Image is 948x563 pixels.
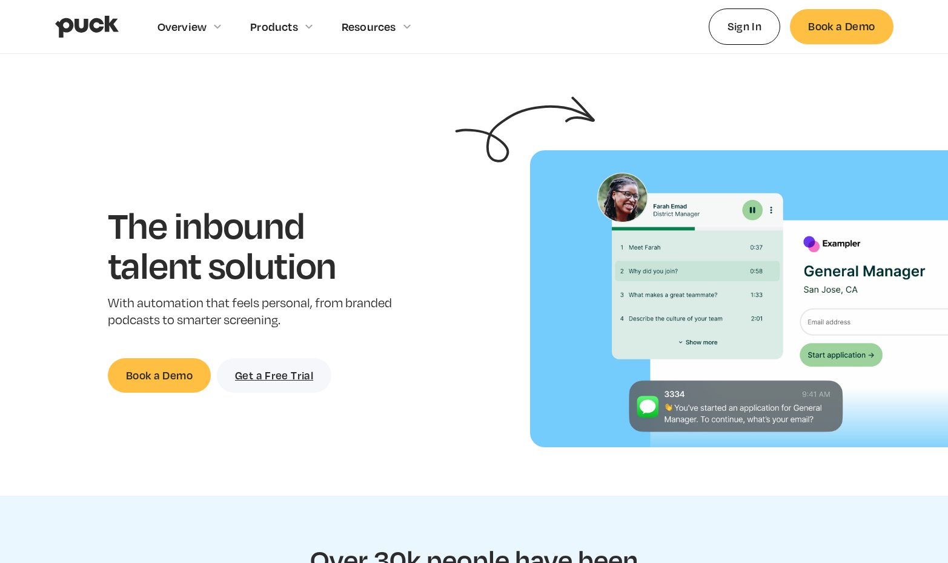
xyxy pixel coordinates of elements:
h1: The inbound talent solution [108,205,396,284]
a: Sign In [709,8,781,44]
a: Book a Demo [108,358,211,393]
a: Book a Demo [790,9,893,44]
div: Products [250,20,298,33]
a: Get a Free Trial [217,358,331,393]
p: With automation that feels personal, from branded podcasts to smarter screening. [108,295,396,330]
div: Overview [157,20,207,33]
div: Resources [342,20,396,33]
